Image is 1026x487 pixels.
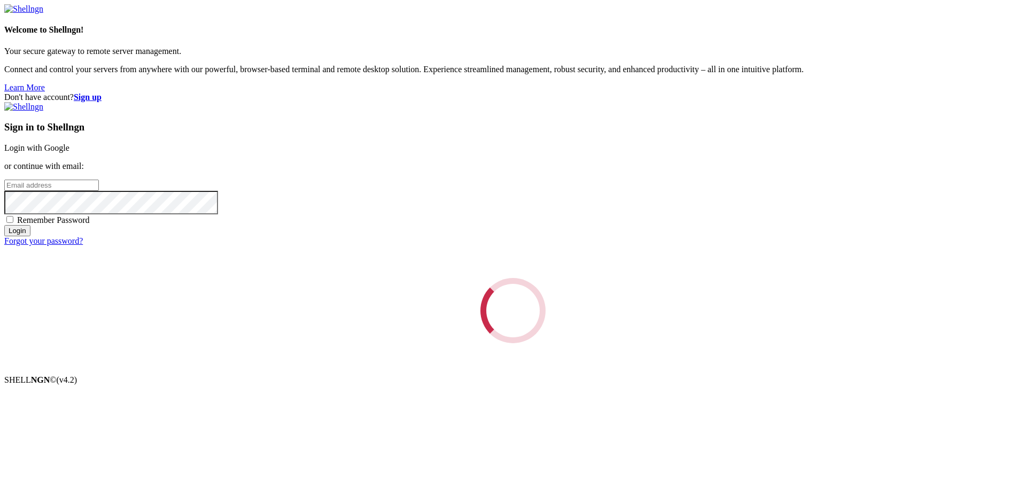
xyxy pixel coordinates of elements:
p: or continue with email: [4,161,1022,171]
b: NGN [31,375,50,384]
h3: Sign in to Shellngn [4,121,1022,133]
div: Don't have account? [4,92,1022,102]
input: Email address [4,180,99,191]
p: Your secure gateway to remote server management. [4,47,1022,56]
a: Forgot your password? [4,236,83,245]
a: Login with Google [4,143,69,152]
span: SHELL © [4,375,77,384]
span: 4.2.0 [57,375,77,384]
span: Remember Password [17,215,90,225]
img: Shellngn [4,102,43,112]
p: Connect and control your servers from anywhere with our powerful, browser-based terminal and remo... [4,65,1022,74]
h4: Welcome to Shellngn! [4,25,1022,35]
input: Login [4,225,30,236]
div: Loading... [480,278,546,343]
img: Shellngn [4,4,43,14]
input: Remember Password [6,216,13,223]
a: Learn More [4,83,45,92]
a: Sign up [74,92,102,102]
